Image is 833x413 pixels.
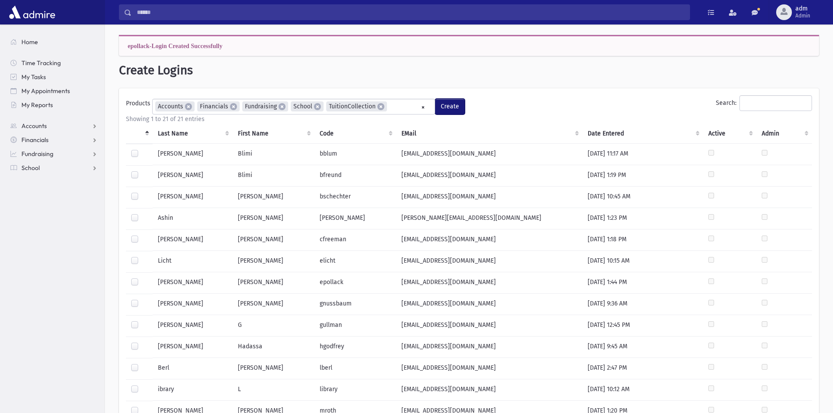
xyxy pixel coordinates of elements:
td: [PERSON_NAME] [233,229,314,251]
span: × [377,103,384,110]
td: cfreeman [314,229,396,251]
th: Code : activate to sort column ascending [314,124,396,144]
span: My Appointments [21,87,70,95]
span: × [185,103,192,110]
span: Financials [21,136,49,144]
td: library [314,379,396,401]
td: [EMAIL_ADDRESS][DOMAIN_NAME] [396,379,582,401]
td: [DATE] 9:36 AM [582,294,703,315]
li: Accounts [155,101,195,111]
td: Licht [153,251,233,272]
h1: Create Logins [119,63,819,78]
span: School [21,164,40,172]
button: Create [435,99,465,115]
td: Blimi [233,143,314,165]
input: Search: [739,95,812,111]
th: : activate to sort column descending [126,124,153,144]
td: bfreund [314,165,396,187]
td: [DATE] 1:44 PM [582,272,703,294]
a: Financials [3,133,105,147]
img: AdmirePro [7,3,57,21]
td: [PERSON_NAME] [233,187,314,208]
td: bblum [314,143,396,165]
td: [PERSON_NAME] [233,358,314,379]
td: Hadassa [233,337,314,358]
span: × [279,103,286,110]
td: lberl [314,358,396,379]
td: [EMAIL_ADDRESS][DOMAIN_NAME] [396,294,582,315]
th: First Name : activate to sort column ascending [233,124,314,144]
li: School [291,101,324,111]
span: Home [21,38,38,46]
td: [PERSON_NAME] [314,208,396,229]
td: [DATE] 11:17 AM [582,143,703,165]
a: Accounts [3,119,105,133]
td: [PERSON_NAME] [153,337,233,358]
td: [EMAIL_ADDRESS][DOMAIN_NAME] [396,143,582,165]
span: My Reports [21,101,53,109]
li: Financials [197,101,240,111]
td: gnussbaum [314,294,396,315]
td: ibrary [153,379,233,401]
td: [PERSON_NAME] [153,143,233,165]
span: Remove all items [421,102,425,112]
td: epollack [314,272,396,294]
td: elicht [314,251,396,272]
input: Search [132,4,690,20]
td: [DATE] 9:45 AM [582,337,703,358]
a: Fundraising [3,147,105,161]
td: hgodfrey [314,337,396,358]
td: [DATE] 10:12 AM [582,379,703,401]
td: [DATE] 2:47 PM [582,358,703,379]
td: bschechter [314,187,396,208]
td: L [233,379,314,401]
th: Active : activate to sort column ascending [703,124,756,144]
th: Last Name : activate to sort column ascending [153,124,233,144]
td: [EMAIL_ADDRESS][DOMAIN_NAME] [396,358,582,379]
td: [EMAIL_ADDRESS][DOMAIN_NAME] [396,251,582,272]
span: adm [795,5,810,12]
div: Showing 1 to 21 of 21 entries [126,115,812,124]
th: Date Entered : activate to sort column ascending [582,124,703,144]
span: Time Tracking [21,59,61,67]
td: [PERSON_NAME] [153,315,233,337]
th: EMail : activate to sort column ascending [396,124,582,144]
li: Fundraising [242,101,288,111]
td: [PERSON_NAME] [153,165,233,187]
span: Fundraising [21,150,53,158]
th: Admin : activate to sort column ascending [756,124,812,144]
td: [PERSON_NAME] [153,294,233,315]
td: [PERSON_NAME][EMAIL_ADDRESS][DOMAIN_NAME] [396,208,582,229]
li: TuitionCollection [326,101,387,111]
td: [EMAIL_ADDRESS][DOMAIN_NAME] [396,315,582,337]
td: [PERSON_NAME] [153,272,233,294]
td: [PERSON_NAME] [233,208,314,229]
td: [DATE] 10:15 AM [582,251,703,272]
td: [PERSON_NAME] [233,294,314,315]
td: [EMAIL_ADDRESS][DOMAIN_NAME] [396,165,582,187]
td: Blimi [233,165,314,187]
td: [DATE] 1:23 PM [582,208,703,229]
span: epollack-Login Created Successfully [128,43,223,49]
td: [PERSON_NAME] [153,229,233,251]
a: My Reports [3,98,105,112]
span: Admin [795,12,810,19]
span: × [230,103,237,110]
a: Time Tracking [3,56,105,70]
td: [DATE] 1:18 PM [582,229,703,251]
td: G [233,315,314,337]
td: [EMAIL_ADDRESS][DOMAIN_NAME] [396,337,582,358]
a: Home [3,35,105,49]
a: My Appointments [3,84,105,98]
td: [EMAIL_ADDRESS][DOMAIN_NAME] [396,187,582,208]
a: My Tasks [3,70,105,84]
span: Accounts [21,122,47,130]
td: [PERSON_NAME] [153,187,233,208]
td: [DATE] 1:19 PM [582,165,703,187]
td: [PERSON_NAME] [233,251,314,272]
td: [DATE] 10:45 AM [582,187,703,208]
td: gullman [314,315,396,337]
td: [EMAIL_ADDRESS][DOMAIN_NAME] [396,272,582,294]
a: School [3,161,105,175]
label: Search: [716,95,812,111]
